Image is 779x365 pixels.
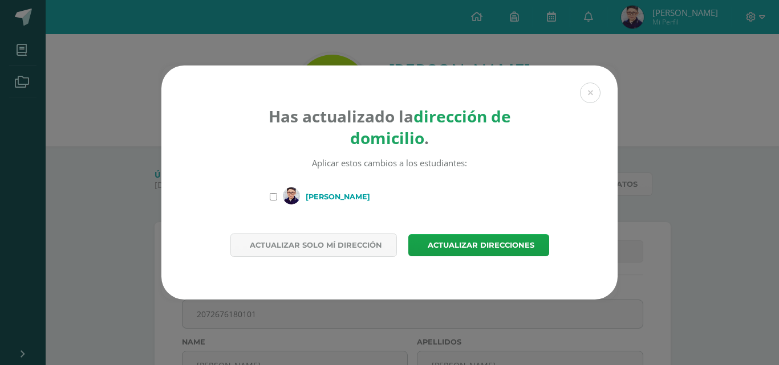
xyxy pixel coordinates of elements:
[580,83,601,103] button: Close (Esc)
[263,158,516,169] p: Aplicar estos cambios a los estudiantes:
[270,187,509,206] label: [PERSON_NAME]
[250,235,382,256] span: Actualizar solo mí dirección
[270,193,277,200] input: [PERSON_NAME]
[230,233,397,257] button: Actualizar solo mí dirección
[283,187,300,204] img: f995cc4a56e4091cb54198f9ece8c3a6.png
[263,105,516,149] div: Has actualizado la .
[350,105,511,149] span: dirección de domicilio
[428,235,534,256] span: Actualizar direcciones
[408,234,549,256] button: Actualizar direcciones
